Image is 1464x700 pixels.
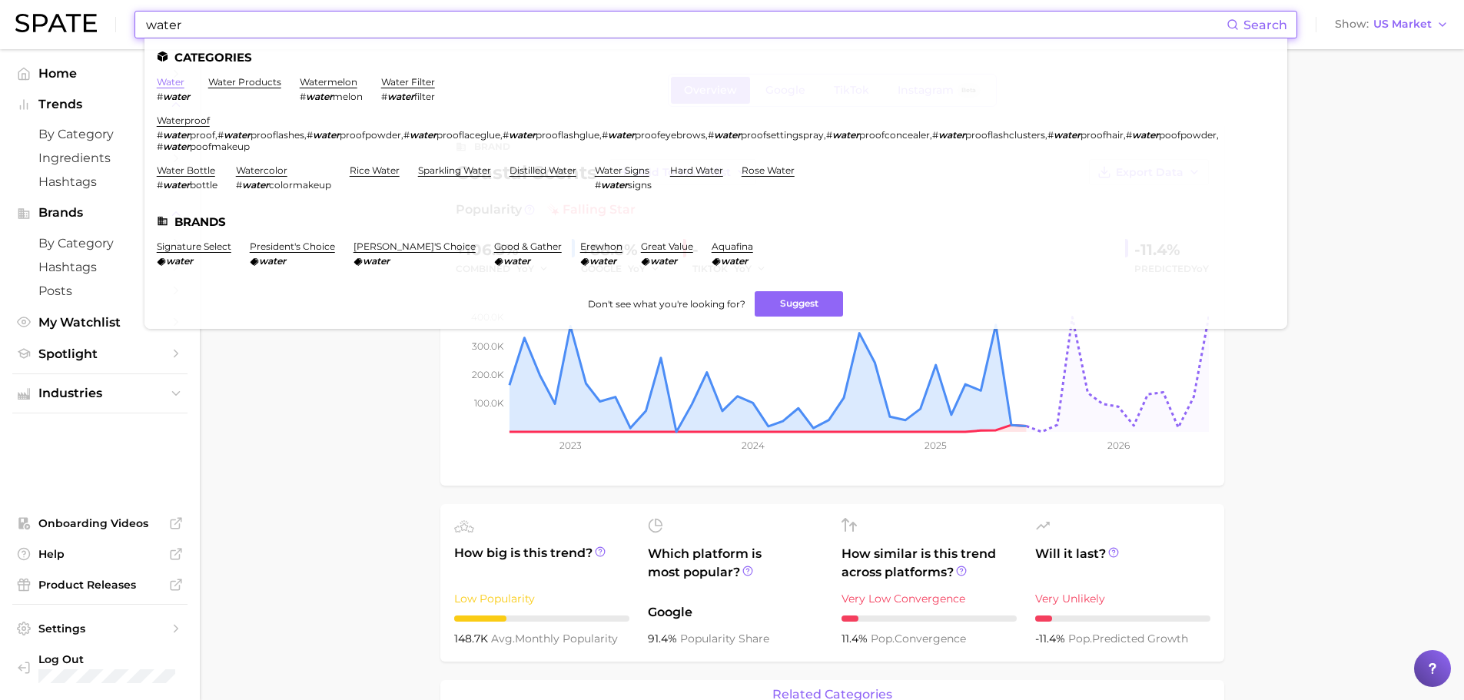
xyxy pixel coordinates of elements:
[38,206,161,220] span: Brands
[641,241,693,252] a: great value
[163,91,190,102] em: water
[595,179,601,191] span: #
[12,648,188,688] a: Log out. Currently logged in with e-mail thomas.just@givaudan.com.
[1081,129,1124,141] span: proofhair
[628,179,652,191] span: signs
[1035,589,1210,608] div: Very Unlikely
[454,544,629,582] span: How big is this trend?
[454,589,629,608] div: Low Popularity
[157,241,231,252] a: signature select
[595,164,649,176] a: water signs
[12,342,188,366] a: Spotlight
[236,179,242,191] span: #
[708,129,714,141] span: #
[387,91,414,102] em: water
[300,91,306,102] span: #
[721,255,748,267] em: water
[842,545,1017,582] span: How similar is this trend across platforms?
[437,129,500,141] span: prooflaceglue
[208,76,281,88] a: water products
[832,129,859,141] em: water
[157,51,1275,64] li: Categories
[580,241,622,252] a: erewhon
[454,632,491,645] span: 148.7k
[340,129,401,141] span: proofpowder
[259,255,286,267] em: water
[648,545,823,595] span: Which platform is most popular?
[157,141,163,152] span: #
[157,179,163,191] span: #
[1035,632,1068,645] span: -11.4%
[157,164,215,176] a: water bottle
[741,440,764,451] tspan: 2024
[217,129,224,141] span: #
[38,315,161,330] span: My Watchlist
[224,129,251,141] em: water
[12,231,188,255] a: by Category
[589,255,616,267] em: water
[190,141,250,152] span: poofmakeup
[1035,545,1210,582] span: Will it last?
[414,91,435,102] span: filter
[938,129,965,141] em: water
[15,14,97,32] img: SPATE
[1132,129,1159,141] em: water
[932,129,938,141] span: #
[12,542,188,566] a: Help
[503,129,509,141] span: #
[12,93,188,116] button: Trends
[190,129,215,141] span: proof
[12,617,188,640] a: Settings
[965,129,1045,141] span: prooflashclusters
[236,164,287,176] a: watercolor
[38,578,161,592] span: Product Releases
[38,347,161,361] span: Spotlight
[1035,615,1210,622] div: 1 / 10
[144,12,1227,38] input: Search here for a brand, industry, or ingredient
[1068,632,1188,645] span: predicted growth
[588,298,745,310] span: Don't see what you're looking for?
[12,382,188,405] button: Industries
[1047,129,1054,141] span: #
[38,66,161,81] span: Home
[842,589,1017,608] div: Very Low Convergence
[307,129,313,141] span: #
[871,632,895,645] abbr: popularity index
[250,241,335,252] a: president's choice
[363,255,390,267] em: water
[1054,129,1081,141] em: water
[381,91,387,102] span: #
[12,512,188,535] a: Onboarding Videos
[38,652,190,666] span: Log Out
[1243,18,1287,32] span: Search
[536,129,599,141] span: prooflashglue
[12,201,188,224] button: Brands
[608,129,635,141] em: water
[163,129,190,141] em: water
[648,603,823,622] span: Google
[313,129,340,141] em: water
[12,279,188,303] a: Posts
[12,146,188,170] a: Ingredients
[714,129,741,141] em: water
[38,547,161,561] span: Help
[925,440,947,451] tspan: 2025
[1107,440,1129,451] tspan: 2026
[12,255,188,279] a: Hashtags
[418,164,491,176] a: sparkling water
[251,129,304,141] span: prooflashes
[503,255,530,267] em: water
[491,632,515,645] abbr: average
[38,174,161,189] span: Hashtags
[166,255,193,267] em: water
[410,129,437,141] em: water
[859,129,930,141] span: proofconcealer
[755,291,843,317] button: Suggest
[650,255,677,267] em: water
[38,236,161,250] span: by Category
[190,179,217,191] span: bottle
[842,632,871,645] span: 11.4%
[491,632,618,645] span: monthly popularity
[157,76,184,88] a: water
[38,151,161,165] span: Ingredients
